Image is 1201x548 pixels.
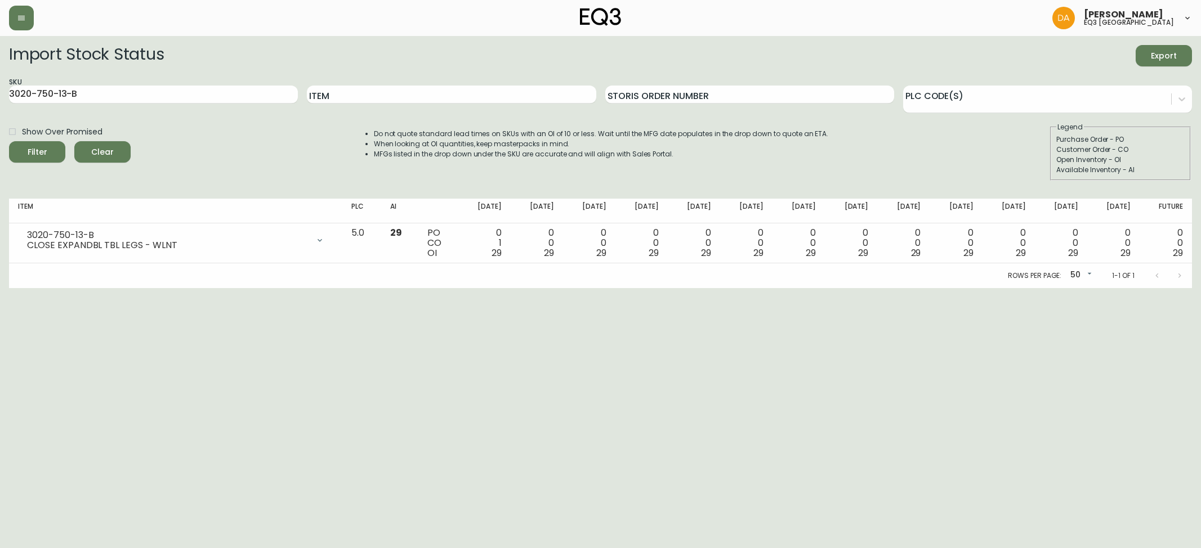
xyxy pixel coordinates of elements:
[544,246,554,259] span: 29
[858,246,868,259] span: 29
[374,139,829,149] li: When looking at OI quantities, keep masterpacks in mind.
[615,199,668,223] th: [DATE]
[22,126,102,138] span: Show Over Promised
[492,246,502,259] span: 29
[668,199,720,223] th: [DATE]
[520,228,554,258] div: 0 0
[992,228,1026,258] div: 0 0
[1136,45,1192,66] button: Export
[1008,271,1061,281] p: Rows per page:
[825,199,877,223] th: [DATE]
[911,246,921,259] span: 29
[939,228,973,258] div: 0 0
[1084,10,1163,19] span: [PERSON_NAME]
[1120,246,1131,259] span: 29
[427,228,449,258] div: PO CO
[1056,155,1185,165] div: Open Inventory - OI
[753,246,764,259] span: 29
[1140,199,1192,223] th: Future
[1016,246,1026,259] span: 29
[381,199,418,223] th: AI
[427,246,437,259] span: OI
[390,226,402,239] span: 29
[580,8,622,26] img: logo
[1087,199,1140,223] th: [DATE]
[1112,271,1135,281] p: 1-1 of 1
[1052,7,1075,29] img: dd1a7e8db21a0ac8adbf82b84ca05374
[834,228,868,258] div: 0 0
[701,246,711,259] span: 29
[374,149,829,159] li: MFGs listed in the drop down under the SKU are accurate and will align with Sales Portal.
[1149,228,1183,258] div: 0 0
[1096,228,1131,258] div: 0 0
[9,45,164,66] h2: Import Stock Status
[773,199,825,223] th: [DATE]
[930,199,982,223] th: [DATE]
[74,141,131,163] button: Clear
[596,246,606,259] span: 29
[342,223,381,263] td: 5.0
[1056,165,1185,175] div: Available Inventory - AI
[1056,134,1185,145] div: Purchase Order - PO
[1035,199,1087,223] th: [DATE]
[572,228,606,258] div: 0 0
[963,246,974,259] span: 29
[1145,49,1183,63] span: Export
[9,141,65,163] button: Filter
[1056,145,1185,155] div: Customer Order - CO
[511,199,563,223] th: [DATE]
[18,228,333,253] div: 3020-750-13-BCLOSE EXPANDBL TBL LEGS - WLNT
[877,199,930,223] th: [DATE]
[624,228,659,258] div: 0 0
[467,228,502,258] div: 0 1
[27,230,309,240] div: 3020-750-13-B
[1084,19,1174,26] h5: eq3 [GEOGRAPHIC_DATA]
[886,228,921,258] div: 0 0
[1173,246,1183,259] span: 29
[983,199,1035,223] th: [DATE]
[27,240,309,250] div: CLOSE EXPANDBL TBL LEGS - WLNT
[342,199,381,223] th: PLC
[9,199,342,223] th: Item
[563,199,615,223] th: [DATE]
[1066,266,1094,285] div: 50
[374,129,829,139] li: Do not quote standard lead times on SKUs with an OI of 10 or less. Wait until the MFG date popula...
[649,246,659,259] span: 29
[1044,228,1078,258] div: 0 0
[720,199,773,223] th: [DATE]
[806,246,816,259] span: 29
[729,228,764,258] div: 0 0
[28,145,47,159] div: Filter
[1056,122,1084,132] legend: Legend
[677,228,711,258] div: 0 0
[782,228,816,258] div: 0 0
[458,199,511,223] th: [DATE]
[83,145,122,159] span: Clear
[1068,246,1078,259] span: 29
